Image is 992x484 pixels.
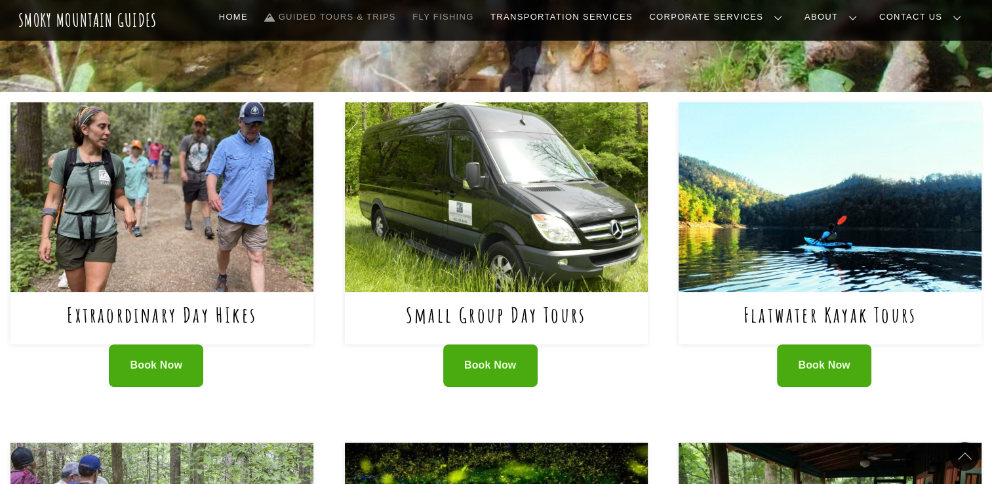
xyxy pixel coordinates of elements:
a: Guided Tours & Trips [260,3,401,31]
a: Smoky Mountain Guides [18,9,157,31]
a: Flatwater Kayak Tours [744,301,917,328]
a: Contact Us [874,3,972,31]
span: Book Now [130,359,182,373]
img: Small Group Day Tours [345,102,648,292]
a: About [799,3,867,31]
a: Book Now [777,344,871,387]
a: Fly Fishing [407,3,479,31]
img: Flatwater Kayak Tours [679,102,982,292]
a: Home [214,3,253,31]
a: Transportation Services [485,3,637,31]
img: Extraordinary Day HIkes [10,102,313,292]
span: Book Now [464,359,517,373]
a: Book Now [443,344,538,387]
a: Corporate Services [644,3,793,31]
a: Book Now [109,344,203,387]
a: Small Group Day Tours [406,301,586,328]
span: Book Now [798,359,850,373]
a: Extraordinary Day HIkes [67,301,257,328]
